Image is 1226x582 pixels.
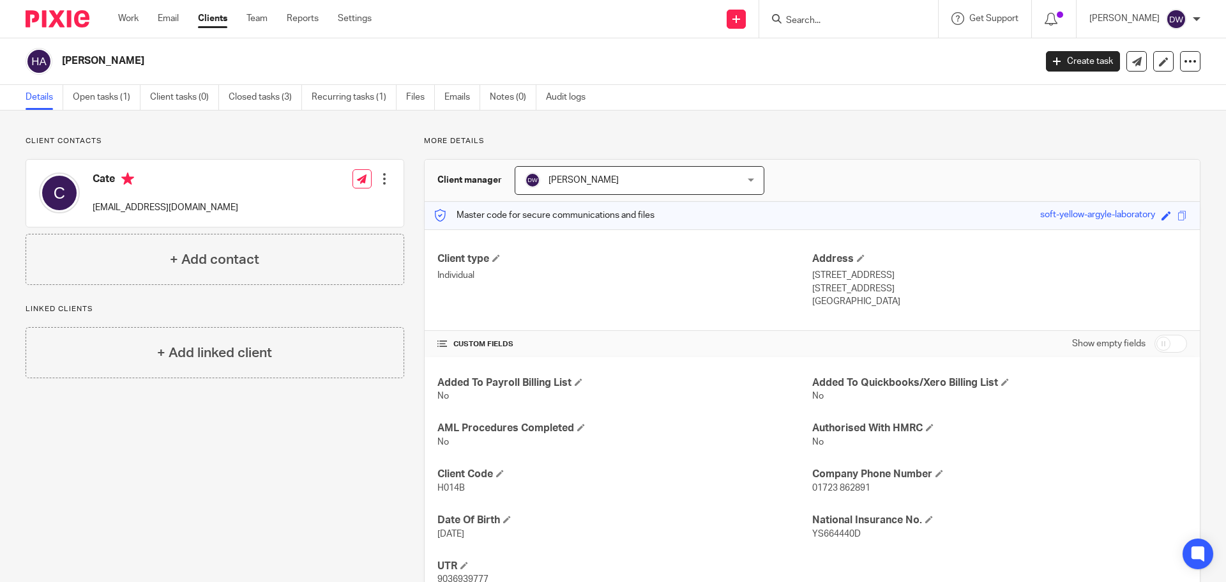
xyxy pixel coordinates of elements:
p: [GEOGRAPHIC_DATA] [812,295,1187,308]
p: More details [424,136,1200,146]
h4: Company Phone Number [812,468,1187,481]
a: Create task [1046,51,1120,72]
p: Client contacts [26,136,404,146]
p: Master code for secure communications and files [434,209,655,222]
p: Linked clients [26,304,404,314]
p: [STREET_ADDRESS] [812,269,1187,282]
span: 01723 862891 [812,484,870,493]
div: soft-yellow-argyle-laboratory [1040,208,1155,223]
h4: National Insurance No. [812,514,1187,527]
h4: + Add contact [170,250,259,270]
span: Get Support [969,14,1018,23]
h4: AML Procedures Completed [437,422,812,435]
img: svg%3E [39,172,80,213]
a: Files [406,85,435,110]
a: Settings [338,12,372,25]
a: Team [246,12,268,25]
span: No [812,392,824,401]
a: Emails [444,85,480,110]
span: H014B [437,484,465,493]
p: [PERSON_NAME] [1089,12,1160,25]
h2: [PERSON_NAME] [62,54,834,68]
img: svg%3E [1166,9,1186,29]
h4: Date Of Birth [437,514,812,527]
h4: Authorised With HMRC [812,422,1187,435]
img: Pixie [26,10,89,27]
h4: Client Code [437,468,812,481]
h4: UTR [437,560,812,573]
input: Search [785,15,900,27]
span: YS664440D [812,530,861,539]
a: Clients [198,12,227,25]
h4: + Add linked client [157,343,272,363]
a: Work [118,12,139,25]
i: Primary [121,172,134,185]
img: svg%3E [525,172,540,188]
h4: Address [812,252,1187,266]
img: svg%3E [26,48,52,75]
a: Notes (0) [490,85,536,110]
p: [STREET_ADDRESS] [812,282,1187,295]
h3: Client manager [437,174,502,187]
span: No [812,438,824,447]
h4: Added To Payroll Billing List [437,376,812,390]
a: Email [158,12,179,25]
span: No [437,438,449,447]
a: Details [26,85,63,110]
h4: Client type [437,252,812,266]
a: Open tasks (1) [73,85,140,110]
span: No [437,392,449,401]
h4: Cate [93,172,238,188]
a: Recurring tasks (1) [312,85,397,110]
a: Closed tasks (3) [229,85,302,110]
span: [PERSON_NAME] [549,176,619,185]
h4: Added To Quickbooks/Xero Billing List [812,376,1187,390]
p: [EMAIL_ADDRESS][DOMAIN_NAME] [93,201,238,214]
span: [DATE] [437,530,464,539]
label: Show empty fields [1072,337,1146,350]
a: Client tasks (0) [150,85,219,110]
p: Individual [437,269,812,282]
h4: CUSTOM FIELDS [437,339,812,349]
a: Reports [287,12,319,25]
a: Audit logs [546,85,595,110]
